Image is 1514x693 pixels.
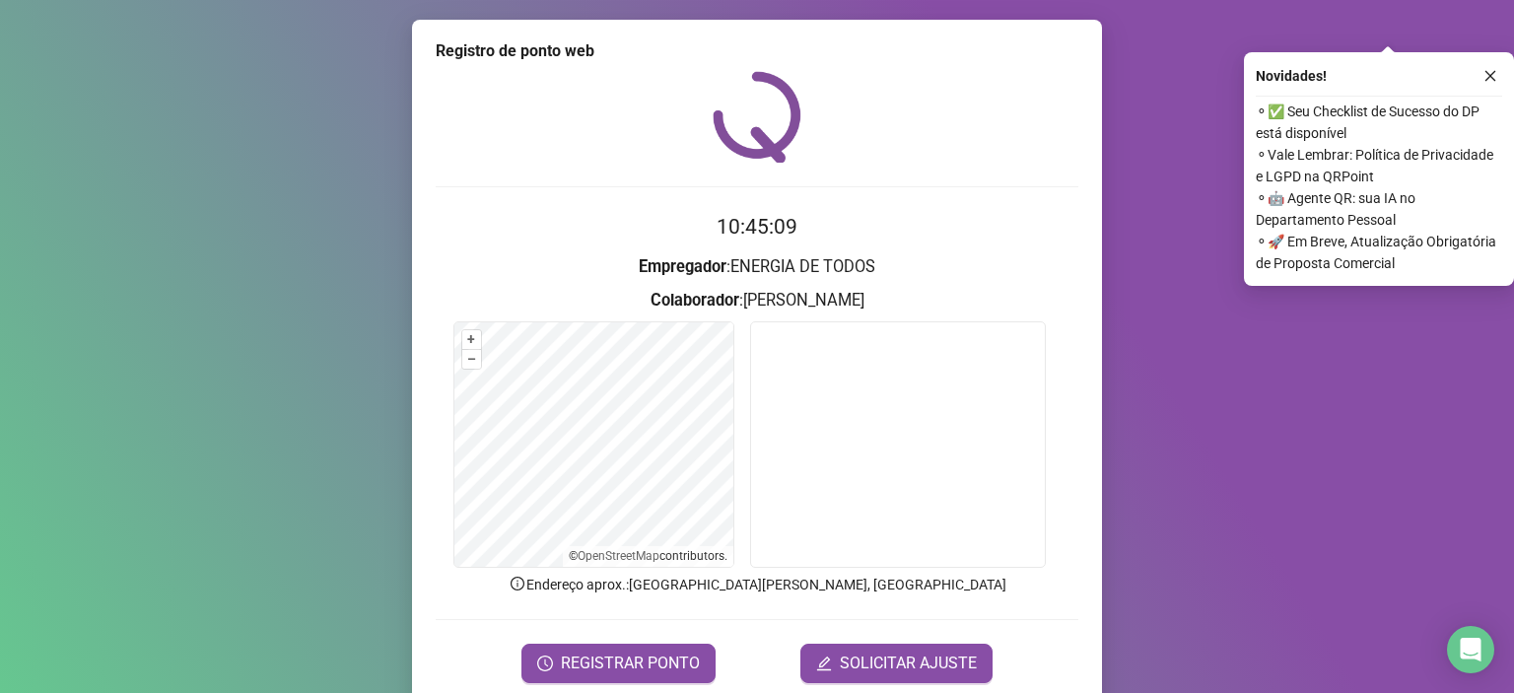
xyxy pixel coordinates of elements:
[717,215,797,239] time: 10:45:09
[569,549,727,563] li: © contributors.
[1256,187,1502,231] span: ⚬ 🤖 Agente QR: sua IA no Departamento Pessoal
[1256,231,1502,274] span: ⚬ 🚀 Em Breve, Atualização Obrigatória de Proposta Comercial
[800,644,993,683] button: editSOLICITAR AJUSTE
[537,656,553,671] span: clock-circle
[521,644,716,683] button: REGISTRAR PONTO
[840,652,977,675] span: SOLICITAR AJUSTE
[1256,101,1502,144] span: ⚬ ✅ Seu Checklist de Sucesso do DP está disponível
[1447,626,1494,673] div: Open Intercom Messenger
[436,39,1078,63] div: Registro de ponto web
[639,257,726,276] strong: Empregador
[713,71,801,163] img: QRPoint
[436,288,1078,313] h3: : [PERSON_NAME]
[561,652,700,675] span: REGISTRAR PONTO
[1483,69,1497,83] span: close
[509,575,526,592] span: info-circle
[436,254,1078,280] h3: : ENERGIA DE TODOS
[1256,144,1502,187] span: ⚬ Vale Lembrar: Política de Privacidade e LGPD na QRPoint
[578,549,659,563] a: OpenStreetMap
[816,656,832,671] span: edit
[462,330,481,349] button: +
[651,291,739,310] strong: Colaborador
[462,350,481,369] button: –
[1256,65,1327,87] span: Novidades !
[436,574,1078,595] p: Endereço aprox. : [GEOGRAPHIC_DATA][PERSON_NAME], [GEOGRAPHIC_DATA]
